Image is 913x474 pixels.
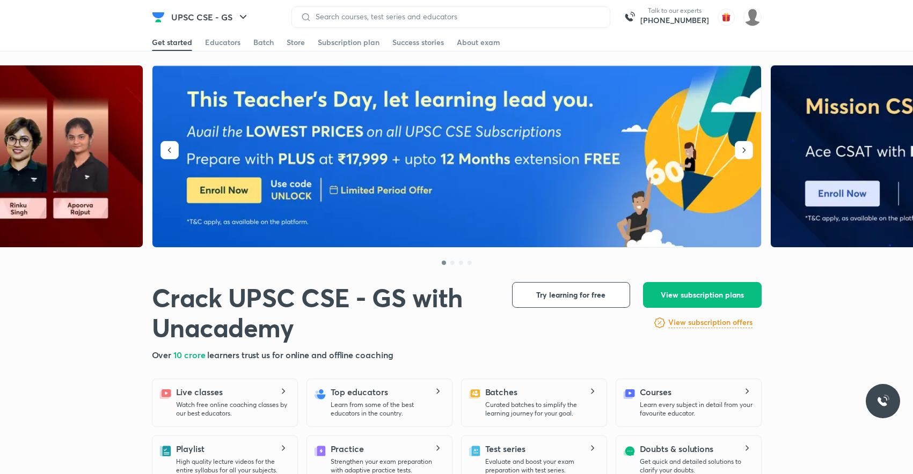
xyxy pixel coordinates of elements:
div: Get started [152,37,192,48]
h5: Practice [331,442,364,455]
div: Store [287,37,305,48]
h5: Batches [485,386,517,398]
a: Batch [253,34,274,51]
div: Success stories [392,37,444,48]
h5: Top educators [331,386,388,398]
a: Store [287,34,305,51]
span: 10 crore [173,349,207,360]
a: Get started [152,34,192,51]
input: Search courses, test series and educators [311,12,601,21]
a: View subscription offers [668,316,753,329]
button: View subscription plans [643,282,762,308]
span: Over [152,349,174,360]
div: Batch [253,37,274,48]
button: UPSC CSE - GS [165,6,256,28]
p: Learn from some of the best educators in the country. [331,401,443,418]
img: avatar [718,9,735,26]
a: [PHONE_NUMBER] [640,15,709,26]
img: call-us [619,6,640,28]
h5: Test series [485,442,525,455]
a: Success stories [392,34,444,51]
a: About exam [457,34,500,51]
a: Subscription plan [318,34,379,51]
h1: Crack UPSC CSE - GS with Unacademy [152,282,495,342]
p: Watch free online coaching classes by our best educators. [176,401,289,418]
img: Company Logo [152,11,165,24]
img: ttu [877,395,889,408]
a: Educators [205,34,240,51]
h5: Courses [640,386,671,398]
div: About exam [457,37,500,48]
div: Subscription plan [318,37,379,48]
h6: View subscription offers [668,317,753,328]
span: View subscription plans [661,290,744,300]
h5: Doubts & solutions [640,442,714,455]
div: Educators [205,37,240,48]
span: learners trust us for online and offline coaching [207,349,393,360]
p: Talk to our experts [640,6,709,15]
p: Curated batches to simplify the learning journey for your goal. [485,401,598,418]
img: Sapna Yadav [743,8,762,26]
h5: Live classes [176,386,223,398]
span: Try learning for free [536,290,605,300]
p: Learn every subject in detail from your favourite educator. [640,401,753,418]
button: Try learning for free [512,282,630,308]
h5: Playlist [176,442,204,455]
